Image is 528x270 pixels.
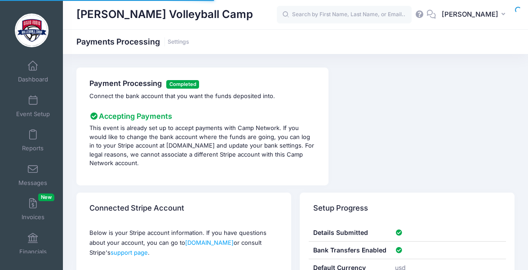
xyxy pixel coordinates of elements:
h3: Setup Progress [313,196,368,221]
a: Dashboard [12,56,54,87]
span: [PERSON_NAME] [442,9,498,19]
h4: Accepting Payments [89,112,315,121]
a: support page [111,249,148,256]
span: Invoices [22,214,44,221]
span: Financials [19,248,47,256]
span: Event Setup [16,110,50,118]
p: Connect the bank account that you want the funds deposited into. [89,92,315,101]
div: Details Submitted [309,224,391,241]
span: Messages [18,179,47,187]
a: InvoicesNew [12,193,54,225]
a: Financials [12,228,54,260]
button: [PERSON_NAME] [436,4,515,25]
a: [DOMAIN_NAME] [185,239,234,246]
a: Settings [168,39,189,45]
div: Bank Transfers Enabled [309,242,391,259]
h1: [PERSON_NAME] Volleyball Camp [76,4,253,25]
input: Search by First Name, Last Name, or Email... [277,6,412,24]
img: David Rubio Volleyball Camp [15,13,49,47]
span: Completed [166,80,199,89]
p: This event is already set up to accept payments with Camp Network. If you would like to change th... [89,124,315,168]
span: Dashboard [18,76,48,84]
h1: Payments Processing [76,37,189,46]
span: New [38,193,54,201]
a: Messages [12,159,54,191]
a: Event Setup [12,90,54,122]
h4: Payment Processing [89,79,315,89]
h3: Connected Stripe Account [89,196,184,221]
span: Reports [22,145,44,153]
a: Reports [12,125,54,156]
